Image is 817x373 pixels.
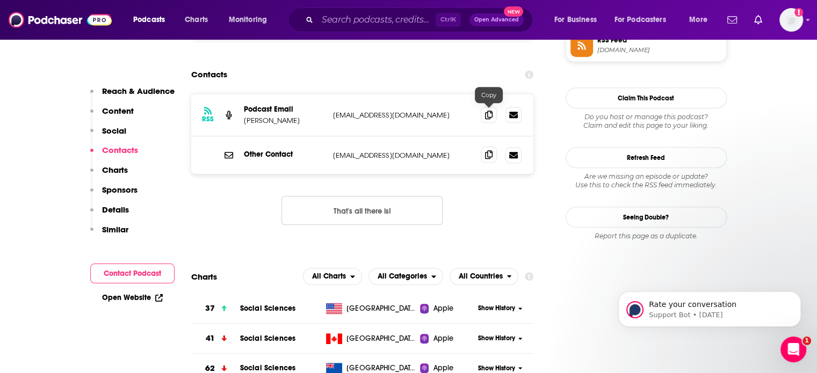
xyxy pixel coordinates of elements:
p: [PERSON_NAME] [244,116,324,125]
span: Apple [433,333,453,344]
button: Show History [474,334,526,343]
p: [EMAIL_ADDRESS][DOMAIN_NAME] [333,111,473,120]
span: 1 [802,337,811,345]
button: open menu [126,11,179,28]
button: open menu [221,11,281,28]
span: Charts [185,12,208,27]
button: Open AdvancedNew [469,13,524,26]
button: Social [90,126,126,145]
h3: RSS [202,115,214,123]
span: Apple [433,303,453,314]
span: Open Advanced [474,17,519,23]
p: Details [102,204,129,215]
button: open menu [608,11,682,28]
p: Sponsors [102,185,138,195]
a: Social Sciences [240,363,295,372]
p: Charts [102,165,128,175]
button: Contact Podcast [90,264,175,283]
span: All Categories [378,273,427,280]
button: Contacts [90,145,138,165]
button: Reach & Audience [90,86,175,106]
iframe: Intercom notifications message [602,269,817,344]
a: 41 [191,324,240,353]
button: open menu [303,268,362,285]
span: More [689,12,707,27]
a: Seeing Double? [566,207,727,228]
h3: 41 [206,332,215,345]
h2: Platforms [303,268,362,285]
span: Monitoring [229,12,267,27]
div: Are we missing an episode or update? Use this to check the RSS feed immediately. [566,172,727,189]
p: Reach & Audience [102,86,175,96]
button: open menu [368,268,443,285]
a: RSS Feed[DOMAIN_NAME] [570,34,722,57]
a: [GEOGRAPHIC_DATA] [322,303,420,314]
input: Search podcasts, credits, & more... [317,11,436,28]
a: Social Sciences [240,334,295,343]
button: Nothing here. [281,196,443,225]
a: Social Sciences [240,304,295,313]
a: 37 [191,294,240,323]
a: [GEOGRAPHIC_DATA] [322,333,420,344]
button: Refresh Feed [566,147,727,168]
img: Podchaser - Follow, Share and Rate Podcasts [9,10,112,30]
span: New [504,6,523,17]
div: Search podcasts, credits, & more... [298,8,543,32]
span: Canada [346,333,416,344]
svg: Add a profile image [794,8,803,17]
button: Content [90,106,134,126]
span: RSS Feed [597,35,722,45]
button: Show History [474,364,526,373]
span: Show History [478,304,515,313]
span: Do you host or manage this podcast? [566,113,727,121]
img: User Profile [779,8,803,32]
p: Podcast Email [244,105,324,114]
a: Open Website [102,293,163,302]
p: Similar [102,224,128,235]
span: For Business [554,12,597,27]
span: For Podcasters [614,12,666,27]
a: Charts [178,11,214,28]
button: Show History [474,304,526,313]
span: Logged in as N0elleB7 [779,8,803,32]
h2: Contacts [191,64,227,85]
button: Sponsors [90,185,138,204]
button: Charts [90,165,128,185]
span: All Countries [459,273,503,280]
span: Podcasts [133,12,165,27]
button: Details [90,204,129,224]
p: Contacts [102,145,138,155]
button: Show profile menu [779,8,803,32]
p: Content [102,106,134,116]
button: Claim This Podcast [566,87,727,108]
a: Apple [420,333,474,344]
h2: Charts [191,272,217,282]
h2: Countries [450,268,519,285]
a: Apple [420,303,474,314]
span: United States [346,303,416,314]
span: Ctrl K [436,13,461,27]
button: open menu [682,11,721,28]
span: Show History [478,364,515,373]
a: Show notifications dropdown [723,11,741,29]
button: open menu [547,11,610,28]
div: Claim and edit this page to your liking. [566,113,727,130]
div: Report this page as a duplicate. [566,232,727,240]
h2: Categories [368,268,443,285]
span: Show History [478,334,515,343]
div: Copy [475,87,503,103]
span: All Charts [312,273,346,280]
iframe: Intercom live chat [780,337,806,362]
h3: 37 [205,302,215,315]
span: talkthetalk.libsyn.com [597,46,722,54]
a: Show notifications dropdown [750,11,767,29]
p: Other Contact [244,150,324,159]
button: open menu [450,268,519,285]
